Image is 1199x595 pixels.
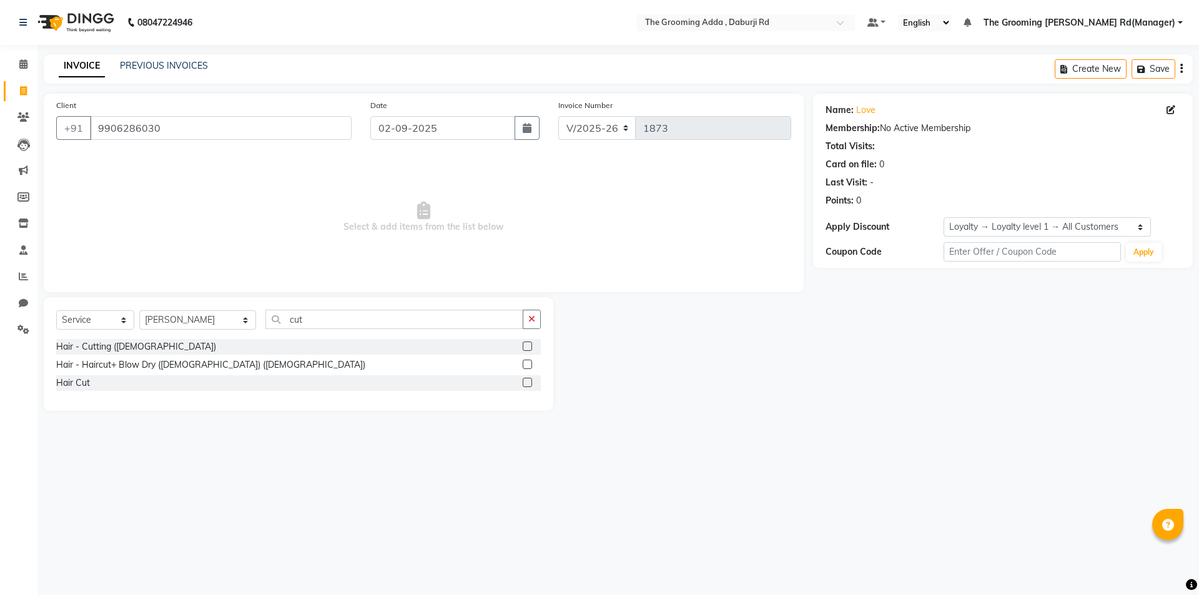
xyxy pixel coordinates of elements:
input: Enter Offer / Coupon Code [944,242,1121,262]
button: Create New [1055,59,1127,79]
div: - [870,176,874,189]
button: +91 [56,116,91,140]
div: Apply Discount [826,220,944,234]
div: Card on file: [826,158,877,171]
div: Membership: [826,122,880,135]
label: Client [56,100,76,111]
div: Points: [826,194,854,207]
input: Search or Scan [265,310,523,329]
a: PREVIOUS INVOICES [120,60,208,71]
div: Hair - Cutting ([DEMOGRAPHIC_DATA]) [56,340,216,353]
div: 0 [879,158,884,171]
input: Search by Name/Mobile/Email/Code [90,116,352,140]
a: INVOICE [59,55,105,77]
button: Save [1132,59,1175,79]
span: Select & add items from the list below [56,155,791,280]
div: Hair Cut [56,376,90,390]
button: Apply [1126,243,1162,262]
div: Total Visits: [826,140,875,153]
div: Name: [826,104,854,117]
div: No Active Membership [826,122,1180,135]
span: The Grooming [PERSON_NAME] Rd(Manager) [984,16,1175,29]
div: Coupon Code [826,245,944,258]
label: Invoice Number [558,100,613,111]
div: 0 [856,194,861,207]
div: Last Visit: [826,176,867,189]
div: Hair - Haircut+ Blow Dry ([DEMOGRAPHIC_DATA]) ([DEMOGRAPHIC_DATA]) [56,358,365,371]
label: Date [370,100,387,111]
b: 08047224946 [137,5,192,40]
a: Love [856,104,876,117]
img: logo [32,5,117,40]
